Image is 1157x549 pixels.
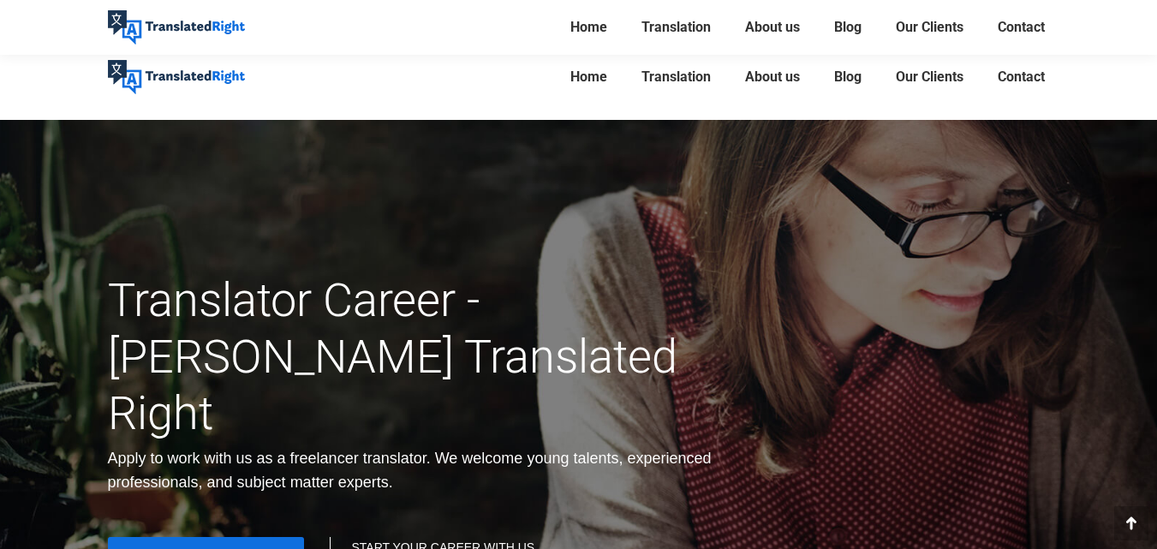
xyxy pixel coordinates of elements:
span: Our Clients [896,69,963,86]
div: Apply to work with us as a freelancer translator. We welcome young talents, experienced professio... [108,446,727,494]
h1: Translator Career - [PERSON_NAME] Translated Right [108,272,727,442]
span: Translation [641,19,711,36]
span: Blog [834,69,862,86]
span: About us [745,69,800,86]
span: Contact [998,19,1045,36]
a: Translation [636,15,716,39]
a: About us [740,50,805,104]
a: Translation [636,50,716,104]
a: Blog [829,15,867,39]
span: Home [570,69,607,86]
a: Contact [993,15,1050,39]
img: Translated Right [108,10,245,45]
span: Our Clients [896,19,963,36]
a: About us [740,15,805,39]
a: Our Clients [891,50,969,104]
a: Contact [993,50,1050,104]
img: Translated Right [108,60,245,94]
span: Home [570,19,607,36]
a: Home [565,15,612,39]
span: Contact [998,69,1045,86]
a: Home [565,50,612,104]
span: About us [745,19,800,36]
a: Our Clients [891,15,969,39]
span: Blog [834,19,862,36]
span: Translation [641,69,711,86]
a: Blog [829,50,867,104]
